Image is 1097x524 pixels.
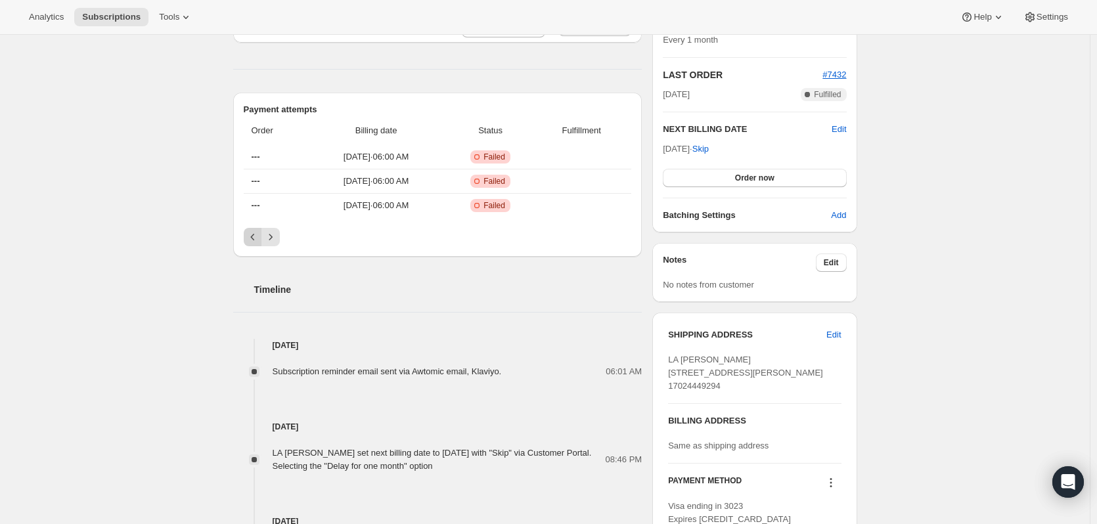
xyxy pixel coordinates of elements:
button: Next [261,228,280,246]
h3: PAYMENT METHOD [668,475,742,493]
button: Help [952,8,1012,26]
span: LA [PERSON_NAME] [STREET_ADDRESS][PERSON_NAME] 17024449294 [668,355,823,391]
button: Edit [816,253,847,272]
span: --- [252,200,260,210]
button: Previous [244,228,262,246]
button: Subscriptions [74,8,148,26]
th: Order [244,116,307,145]
span: LA [PERSON_NAME] set next billing date to [DATE] with "Skip" via Customer Portal. Selecting the "... [273,448,592,471]
h2: Payment attempts [244,103,632,116]
span: 08:46 PM [606,453,642,466]
button: Analytics [21,8,72,26]
span: 06:01 AM [606,365,642,378]
span: Subscriptions [82,12,141,22]
span: Order now [735,173,774,183]
span: No notes from customer [663,280,754,290]
button: Order now [663,169,846,187]
nav: Pagination [244,228,632,246]
span: Every 1 month [663,35,718,45]
span: [DATE] · [663,144,709,154]
button: Edit [832,123,846,136]
h3: SHIPPING ADDRESS [668,328,826,341]
h2: Timeline [254,283,642,296]
div: Open Intercom Messenger [1052,466,1084,498]
span: --- [252,152,260,162]
span: Skip [692,142,709,156]
h4: [DATE] [233,420,642,433]
span: Fulfillment [539,124,623,137]
span: Fulfilled [814,89,841,100]
span: Status [449,124,531,137]
span: Same as shipping address [668,441,769,450]
button: Add [823,205,854,226]
h3: Notes [663,253,816,272]
h2: NEXT BILLING DATE [663,123,832,136]
span: Billing date [311,124,441,137]
span: Analytics [29,12,64,22]
span: Edit [824,257,839,268]
span: Visa ending in 3023 Expires [CREDIT_CARD_DATA] [668,501,791,524]
button: #7432 [822,68,846,81]
span: [DATE] · 06:00 AM [311,175,441,188]
a: #7432 [822,70,846,79]
span: Subscription reminder email sent via Awtomic email, Klaviyo. [273,366,502,376]
h6: Batching Settings [663,209,831,222]
button: Edit [818,324,849,345]
span: Failed [483,152,505,162]
h4: [DATE] [233,339,642,352]
button: Settings [1016,8,1076,26]
span: Failed [483,200,505,211]
span: --- [252,176,260,186]
span: [DATE] · 06:00 AM [311,199,441,212]
span: Tools [159,12,179,22]
span: Failed [483,176,505,186]
button: Skip [684,139,717,160]
button: Tools [151,8,200,26]
span: Add [831,209,846,222]
h3: BILLING ADDRESS [668,414,841,427]
span: Edit [826,328,841,341]
h2: LAST ORDER [663,68,822,81]
span: Help [974,12,991,22]
span: [DATE] · 06:00 AM [311,150,441,164]
span: [DATE] [663,88,690,101]
span: Settings [1037,12,1068,22]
